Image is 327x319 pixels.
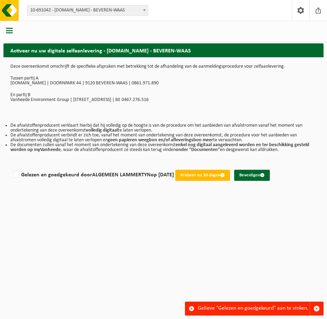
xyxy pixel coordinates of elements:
span: 10-691042 - LAMMERTYN.NET - BEVEREN-WAAS [27,5,148,16]
label: Gelezen en goedgekeurd door op [DATE] [11,170,174,180]
div: Gelieve "Gelezen en goedgekeurd" aan te vinken. [198,302,310,315]
p: En partij B [10,93,317,98]
li: De afvalstoffenproducent verklaart hierbij dat hij volledig op de hoogte is van de procedure om h... [10,123,317,133]
b: geen papieren weegbon en/of afleveringsbon meer [108,137,213,143]
h2: Activeer nu uw digitale zelfaanlevering - [DOMAIN_NAME] - BEVEREN-WAAS [3,43,324,57]
p: Deze overeenkomst omschrijft de specifieke afspraken met betrekking tot de afhandeling van de aan... [10,64,317,69]
strong: ALGEMEEN LAMMERTYN [92,172,151,178]
span: 10-691042 - LAMMERTYN.NET - BEVEREN-WAAS [27,6,148,15]
button: Probeer nu 30 dagen [175,170,230,181]
li: De documenten zullen vanaf het moment van ondertekening van deze overeenkomst , waar de afvalstof... [10,143,317,152]
p: Tussen partij A [10,76,317,81]
button: Bevestigen [234,170,270,181]
b: enkel nog digitaal aangeleverd worden en ter beschikking gesteld worden op myVanheede [10,142,309,152]
b: volledig digitaal [86,128,118,133]
p: Vanheede Environment Group | [STREET_ADDRESS] | BE 0467.276.516 [10,98,317,102]
p: [DOMAIN_NAME] | DOORNPARK 44 | 9120 BEVEREN-WAAS | 0861.971.890 [10,81,317,86]
b: onder "Documenten" [176,147,220,152]
li: De afvalstoffenproducent verbindt er zich toe, vanaf het moment van ondertekening van deze overee... [10,133,317,143]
